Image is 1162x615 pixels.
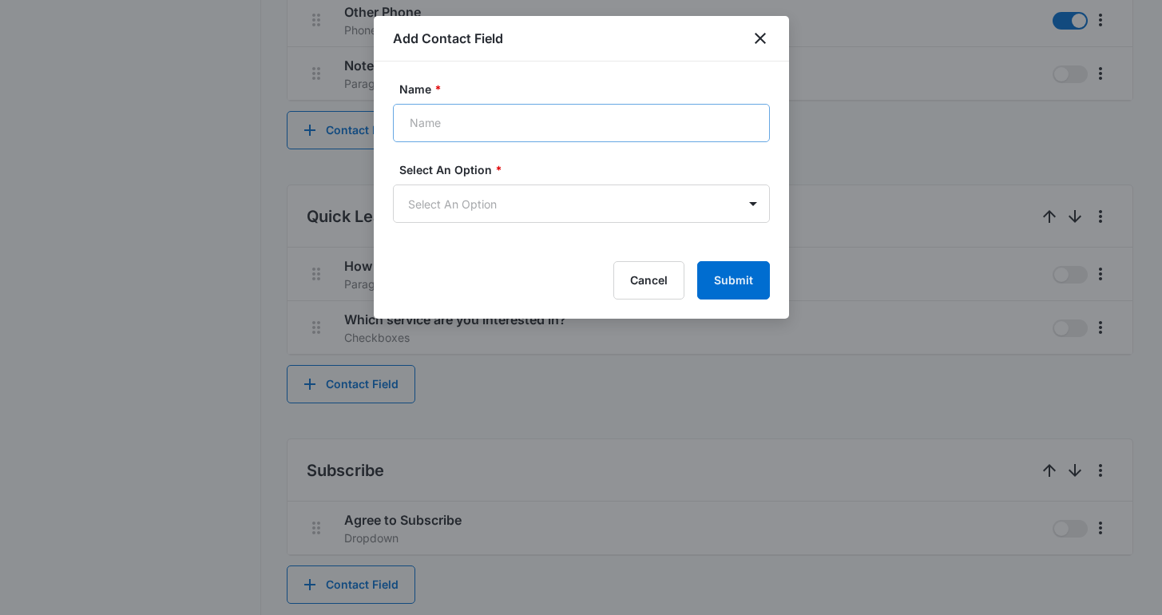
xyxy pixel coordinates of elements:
[613,261,684,300] button: Cancel
[393,104,770,142] input: Name
[697,261,770,300] button: Submit
[399,81,776,97] label: Name
[399,161,776,178] label: Select An Option
[751,29,770,48] button: close
[393,29,503,48] h1: Add Contact Field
